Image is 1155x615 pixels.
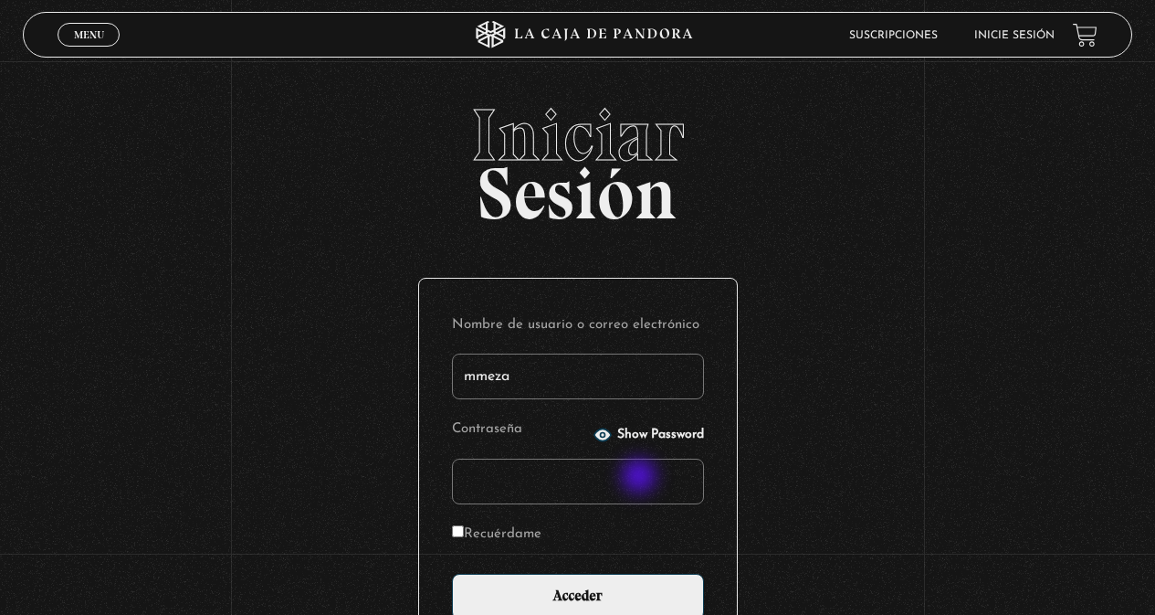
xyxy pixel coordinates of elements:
label: Nombre de usuario o correo electrónico [452,312,704,340]
button: Show Password [593,426,704,444]
span: Show Password [617,429,704,441]
label: Contraseña [452,416,588,444]
a: View your shopping cart [1073,23,1097,48]
input: Recuérdame [452,525,464,537]
h2: Sesión [23,99,1131,216]
span: Iniciar [23,99,1131,172]
span: Menu [74,29,104,40]
span: Cerrar [68,45,110,58]
a: Suscripciones [849,30,938,41]
a: Inicie sesión [974,30,1055,41]
label: Recuérdame [452,521,541,549]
